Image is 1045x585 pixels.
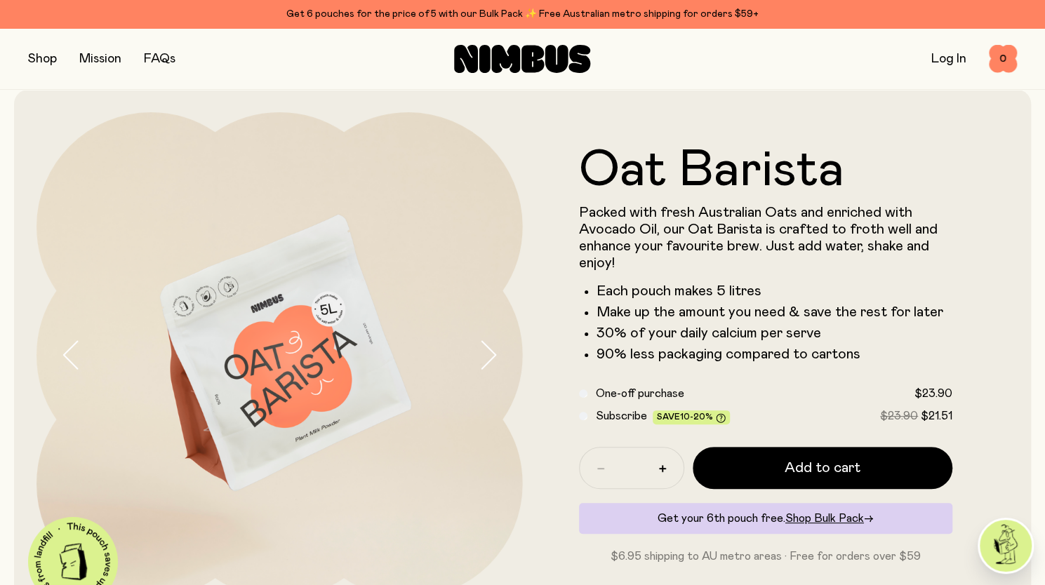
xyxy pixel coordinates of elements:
[597,304,953,321] li: Make up the amount you need & save the rest for later
[28,6,1017,22] div: Get 6 pouches for the price of 5 with our Bulk Pack ✨ Free Australian metro shipping for orders $59+
[921,410,952,422] span: $21.51
[596,410,647,422] span: Subscribe
[144,53,175,65] a: FAQs
[680,412,713,421] span: 10-20%
[989,45,1017,73] button: 0
[579,204,953,271] p: Packed with fresh Australian Oats and enriched with Avocado Oil, our Oat Barista is crafted to fr...
[79,53,121,65] a: Mission
[693,447,953,489] button: Add to cart
[914,388,952,399] span: $23.90
[579,503,953,534] div: Get your 6th pouch free.
[597,325,953,342] li: 30% of your daily calcium per serve
[597,346,953,363] li: 90% less packaging compared to cartons
[579,548,953,565] p: $6.95 shipping to AU metro areas · Free for orders over $59
[785,513,874,524] a: Shop Bulk Pack→
[785,513,864,524] span: Shop Bulk Pack
[657,412,726,423] span: Save
[579,145,953,196] h1: Oat Barista
[785,458,860,478] span: Add to cart
[931,53,966,65] a: Log In
[980,520,1032,572] img: agent
[597,283,953,300] li: Each pouch makes 5 litres
[596,388,684,399] span: One-off purchase
[880,410,918,422] span: $23.90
